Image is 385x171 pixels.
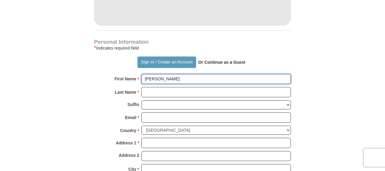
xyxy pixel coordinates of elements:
[94,40,291,44] h4: Personal Information
[116,139,137,147] strong: Address 1
[198,60,245,65] strong: Or Continue as a Guest
[115,88,137,96] strong: Last Name
[119,151,139,160] strong: Address 2
[120,126,137,135] strong: Country
[125,113,136,122] strong: Email
[114,75,136,83] strong: First Name
[127,100,139,109] strong: Suffix
[137,56,196,68] button: Sign In / Create an Account
[94,44,291,52] div: Indicates required field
